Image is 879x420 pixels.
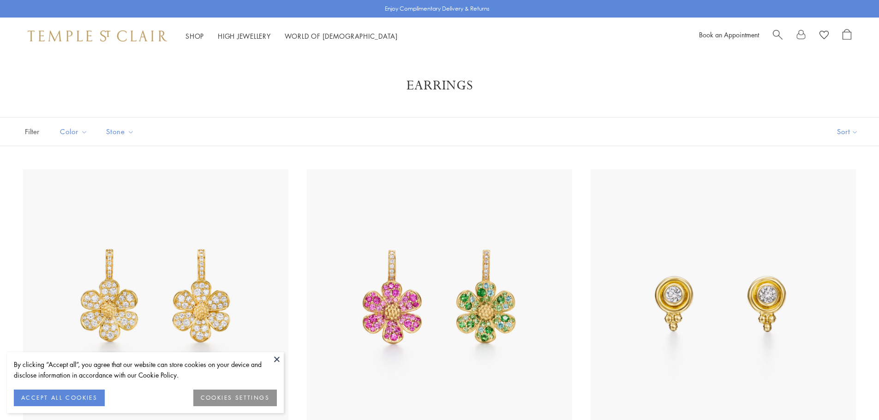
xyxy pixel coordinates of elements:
img: Temple St. Clair [28,30,167,41]
p: Enjoy Complimentary Delivery & Returns [385,4,490,13]
button: ACCEPT ALL COOKIES [14,390,105,406]
nav: Main navigation [185,30,398,42]
a: Open Shopping Bag [843,29,851,43]
h1: Earrings [37,77,842,94]
button: Color [53,121,95,142]
button: COOKIES SETTINGS [193,390,277,406]
a: Book an Appointment [699,30,759,39]
span: Color [55,126,95,137]
a: World of [DEMOGRAPHIC_DATA]World of [DEMOGRAPHIC_DATA] [285,31,398,41]
iframe: Gorgias live chat messenger [833,377,870,411]
a: View Wishlist [819,29,829,43]
button: Show sort by [816,118,879,146]
div: By clicking “Accept all”, you agree that our website can store cookies on your device and disclos... [14,359,277,380]
a: Search [773,29,783,43]
a: ShopShop [185,31,204,41]
button: Stone [99,121,141,142]
a: High JewelleryHigh Jewellery [218,31,271,41]
span: Stone [102,126,141,137]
